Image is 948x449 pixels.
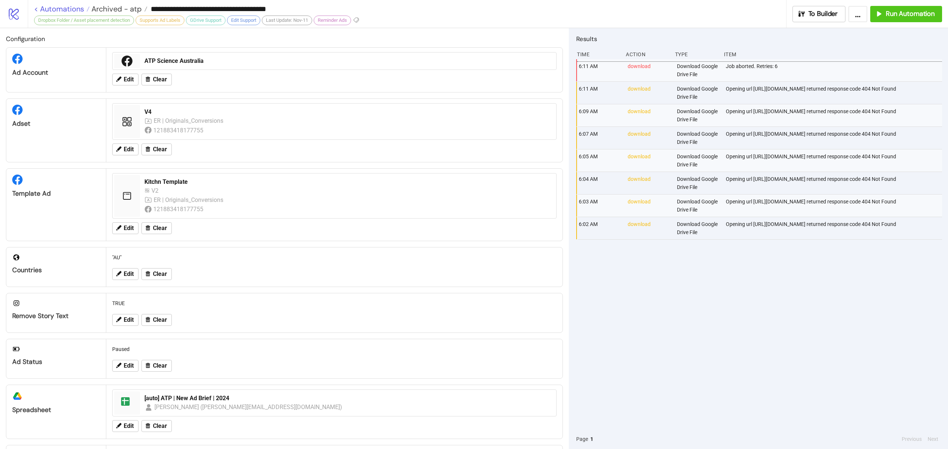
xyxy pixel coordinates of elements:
[676,149,720,172] div: Download Google Drive File
[627,149,671,172] div: download
[109,342,560,356] div: Paused
[141,420,172,432] button: Clear
[578,104,622,126] div: 6:09 AM
[141,314,172,326] button: Clear
[576,34,942,44] h2: Results
[12,358,100,366] div: Ad Status
[627,127,671,149] div: download
[725,82,944,104] div: Opening url [URL][DOMAIN_NAME] returned response code 404 Not Found
[124,146,134,153] span: Edit
[578,217,622,239] div: 6:02 AM
[674,47,718,61] div: Type
[12,312,100,320] div: Remove Story Text
[627,104,671,126] div: download
[627,217,671,239] div: download
[154,402,343,412] div: [PERSON_NAME] ([PERSON_NAME][EMAIL_ADDRESS][DOMAIN_NAME])
[153,271,167,277] span: Clear
[314,16,351,25] div: Reminder Ads
[112,268,138,280] button: Edit
[578,172,622,194] div: 6:04 AM
[112,420,138,432] button: Edit
[925,435,941,443] button: Next
[676,104,720,126] div: Download Google Drive File
[725,104,944,126] div: Opening url [URL][DOMAIN_NAME] returned response code 404 Not Found
[112,144,138,155] button: Edit
[153,317,167,323] span: Clear
[725,59,944,81] div: Job aborted. Retries: 6
[153,205,205,214] div: 121883418177755
[676,82,720,104] div: Download Google Drive File
[136,16,184,25] div: Supports Ad Labels
[141,222,172,234] button: Clear
[676,127,720,149] div: Download Google Drive File
[109,296,560,310] div: TRUE
[154,116,224,125] div: ER | Originals_Conversions
[578,82,622,104] div: 6:11 AM
[725,172,944,194] div: Opening url [URL][DOMAIN_NAME] returned response code 404 Not Found
[186,16,226,25] div: GDrive Support
[112,74,138,85] button: Edit
[899,435,924,443] button: Previous
[141,144,172,155] button: Clear
[848,6,867,22] button: ...
[262,16,312,25] div: Last Update: Nov-11
[153,362,167,369] span: Clear
[154,195,224,205] div: ER | Originals_Conversions
[627,195,671,217] div: download
[153,76,167,83] span: Clear
[725,149,944,172] div: Opening url [URL][DOMAIN_NAME] returned response code 404 Not Found
[578,127,622,149] div: 6:07 AM
[578,195,622,217] div: 6:03 AM
[144,108,552,116] div: V4
[153,225,167,232] span: Clear
[870,6,942,22] button: Run Automation
[124,362,134,369] span: Edit
[578,149,622,172] div: 6:05 AM
[12,266,100,274] div: Countries
[144,178,546,186] div: Kitchn Template
[124,423,134,429] span: Edit
[588,435,595,443] button: 1
[886,10,935,18] span: Run Automation
[124,317,134,323] span: Edit
[676,195,720,217] div: Download Google Drive File
[627,172,671,194] div: download
[151,186,162,195] div: V2
[676,59,720,81] div: Download Google Drive File
[144,57,552,65] div: ATP Science Australia
[12,189,100,198] div: Template Ad
[723,47,942,61] div: Item
[153,146,167,153] span: Clear
[12,406,100,414] div: Spreadsheet
[625,47,669,61] div: Action
[12,68,100,77] div: Ad Account
[141,74,172,85] button: Clear
[725,127,944,149] div: Opening url [URL][DOMAIN_NAME] returned response code 404 Not Found
[576,47,620,61] div: Time
[153,423,167,429] span: Clear
[12,119,100,128] div: Adset
[792,6,846,22] button: To Builder
[627,59,671,81] div: download
[112,314,138,326] button: Edit
[725,195,944,217] div: Opening url [URL][DOMAIN_NAME] returned response code 404 Not Found
[34,16,134,25] div: Dropbox Folder / Asset placement detection
[124,225,134,232] span: Edit
[144,394,552,402] div: [auto] ATP | New Ad Brief | 2024
[109,250,560,264] div: "AU"
[141,268,172,280] button: Clear
[808,10,838,18] span: To Builder
[112,360,138,372] button: Edit
[112,222,138,234] button: Edit
[227,16,260,25] div: Edit Support
[627,82,671,104] div: download
[124,76,134,83] span: Edit
[90,5,147,13] a: Archived - atp
[576,435,588,443] span: Page
[725,217,944,239] div: Opening url [URL][DOMAIN_NAME] returned response code 404 Not Found
[676,172,720,194] div: Download Google Drive File
[90,4,142,14] span: Archived - atp
[153,126,205,135] div: 121883418177755
[578,59,622,81] div: 6:11 AM
[34,5,90,13] a: < Automations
